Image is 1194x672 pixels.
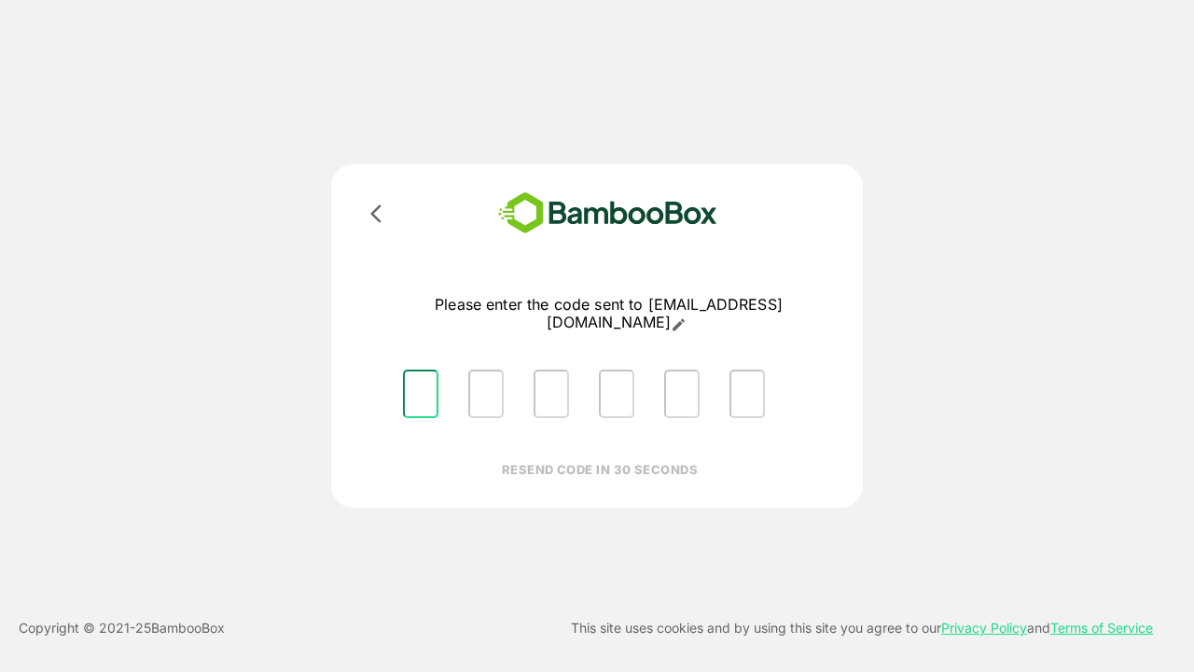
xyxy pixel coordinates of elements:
input: Please enter OTP character 2 [468,370,504,418]
img: bamboobox [471,187,744,240]
input: Please enter OTP character 5 [664,370,700,418]
input: Please enter OTP character 1 [403,370,438,418]
a: Terms of Service [1050,620,1153,636]
p: This site uses cookies and by using this site you agree to our and [571,617,1153,639]
p: Copyright © 2021- 25 BambooBox [19,617,225,639]
a: Privacy Policy [941,620,1027,636]
input: Please enter OTP character 6 [729,370,765,418]
input: Please enter OTP character 4 [599,370,634,418]
p: Please enter the code sent to [EMAIL_ADDRESS][DOMAIN_NAME] [388,296,829,332]
input: Please enter OTP character 3 [534,370,569,418]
